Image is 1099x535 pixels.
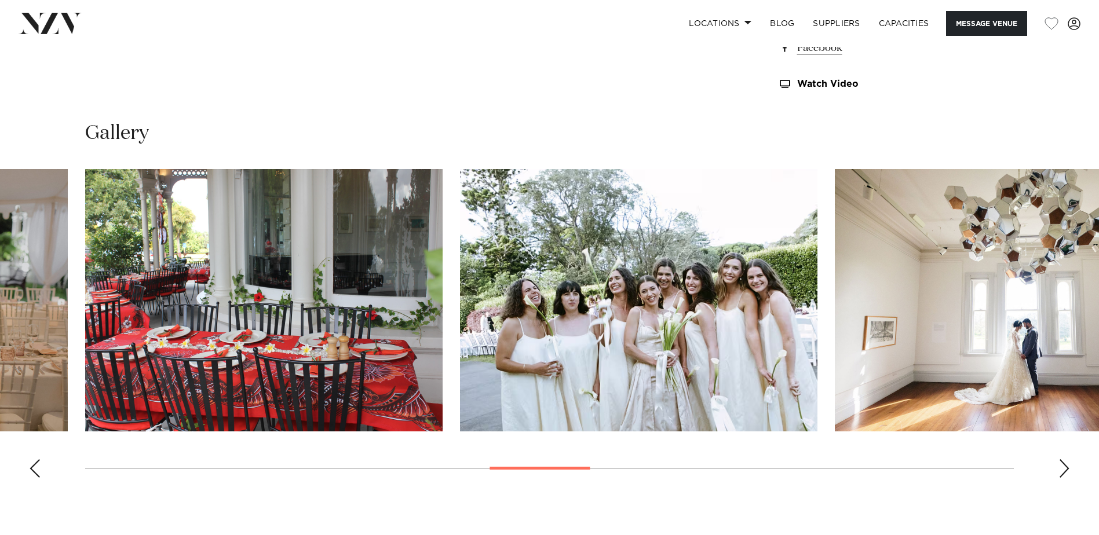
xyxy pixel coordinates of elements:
swiper-slide: 11 / 23 [85,169,443,431]
a: Facebook [778,40,967,56]
h2: Gallery [85,120,149,146]
a: SUPPLIERS [804,11,869,36]
a: Watch Video [778,79,967,89]
a: BLOG [761,11,804,36]
button: Message Venue [946,11,1027,36]
a: Locations [680,11,761,36]
img: nzv-logo.png [19,13,82,34]
a: Capacities [870,11,939,36]
swiper-slide: 12 / 23 [460,169,817,431]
